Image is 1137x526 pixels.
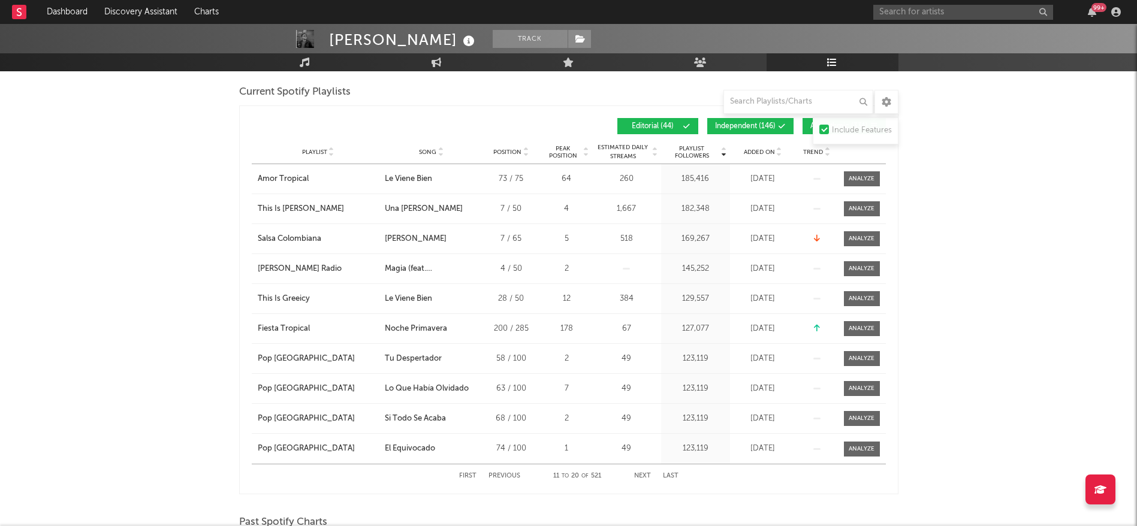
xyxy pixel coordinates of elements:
[484,293,538,305] div: 28 / 50
[810,123,868,130] span: Algorithmic ( 331 )
[544,353,589,365] div: 2
[803,118,886,134] button: Algorithmic(331)
[484,413,538,425] div: 68 / 100
[258,203,379,215] a: This Is [PERSON_NAME]
[258,353,355,365] div: Pop [GEOGRAPHIC_DATA]
[595,353,658,365] div: 49
[258,383,379,395] a: Pop [GEOGRAPHIC_DATA]
[581,473,589,479] span: of
[385,293,432,305] div: Le Viene Bien
[664,173,727,185] div: 185,416
[595,443,658,455] div: 49
[595,293,658,305] div: 384
[733,203,793,215] div: [DATE]
[544,413,589,425] div: 2
[544,469,610,483] div: 11 20 521
[419,149,436,156] span: Song
[595,173,658,185] div: 260
[258,293,379,305] a: This Is Greeicy
[329,30,478,50] div: [PERSON_NAME]
[595,203,658,215] div: 1,667
[733,443,793,455] div: [DATE]
[733,383,793,395] div: [DATE]
[258,233,379,245] a: Salsa Colombiana
[258,443,355,455] div: Pop [GEOGRAPHIC_DATA]
[484,263,538,275] div: 4 / 50
[385,383,469,395] div: Lo Que Había Olvidado
[258,233,321,245] div: Salsa Colombiana
[385,413,446,425] div: Si Todo Se Acaba
[544,203,589,215] div: 4
[664,323,727,335] div: 127,077
[664,203,727,215] div: 182,348
[258,323,310,335] div: Fiesta Tropical
[595,413,658,425] div: 49
[664,413,727,425] div: 123,119
[715,123,776,130] span: Independent ( 146 )
[484,383,538,395] div: 63 / 100
[544,145,582,159] span: Peak Position
[459,473,476,479] button: First
[544,263,589,275] div: 2
[664,383,727,395] div: 123,119
[832,123,892,138] div: Include Features
[733,413,793,425] div: [DATE]
[484,203,538,215] div: 7 / 50
[664,293,727,305] div: 129,557
[258,293,310,305] div: This Is Greeicy
[258,413,355,425] div: Pop [GEOGRAPHIC_DATA]
[595,383,658,395] div: 49
[664,443,727,455] div: 123,119
[664,263,727,275] div: 145,252
[385,323,447,335] div: Noche Primavera
[385,443,435,455] div: El Equivocado
[544,233,589,245] div: 5
[484,443,538,455] div: 74 / 100
[873,5,1053,20] input: Search for artists
[488,473,520,479] button: Previous
[544,173,589,185] div: 64
[385,353,442,365] div: Tu Despertador
[625,123,680,130] span: Editorial ( 44 )
[595,233,658,245] div: 518
[258,413,379,425] a: Pop [GEOGRAPHIC_DATA]
[258,353,379,365] a: Pop [GEOGRAPHIC_DATA]
[484,173,538,185] div: 73 / 75
[302,149,327,156] span: Playlist
[744,149,775,156] span: Added On
[733,233,793,245] div: [DATE]
[733,263,793,275] div: [DATE]
[1091,3,1106,12] div: 99 +
[239,85,351,99] span: Current Spotify Playlists
[562,473,569,479] span: to
[1088,7,1096,17] button: 99+
[707,118,794,134] button: Independent(146)
[733,173,793,185] div: [DATE]
[484,353,538,365] div: 58 / 100
[733,293,793,305] div: [DATE]
[595,323,658,335] div: 67
[484,233,538,245] div: 7 / 65
[258,173,379,185] a: Amor Tropical
[258,263,342,275] div: [PERSON_NAME] Radio
[258,203,344,215] div: This Is [PERSON_NAME]
[493,149,521,156] span: Position
[258,383,355,395] div: Pop [GEOGRAPHIC_DATA]
[484,323,538,335] div: 200 / 285
[634,473,651,479] button: Next
[385,203,463,215] div: Una [PERSON_NAME]
[803,149,823,156] span: Trend
[664,233,727,245] div: 169,267
[258,173,309,185] div: Amor Tropical
[385,263,478,275] div: Magia (feat. [PERSON_NAME])
[733,323,793,335] div: [DATE]
[733,353,793,365] div: [DATE]
[493,30,568,48] button: Track
[385,173,432,185] div: Le Viene Bien
[258,263,379,275] a: [PERSON_NAME] Radio
[544,443,589,455] div: 1
[664,145,720,159] span: Playlist Followers
[385,233,447,245] div: [PERSON_NAME]
[595,143,651,161] span: Estimated Daily Streams
[544,323,589,335] div: 178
